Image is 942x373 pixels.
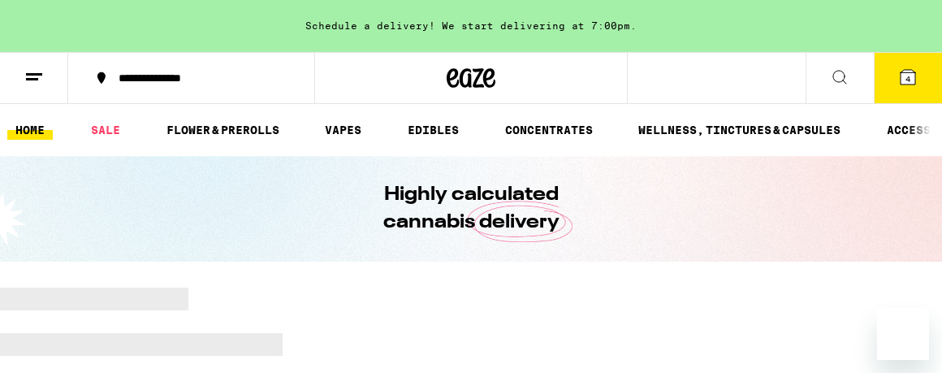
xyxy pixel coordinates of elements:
[874,53,942,103] button: 4
[337,181,605,236] h1: Highly calculated cannabis delivery
[83,120,128,140] a: SALE
[400,120,467,140] a: EDIBLES
[905,74,910,84] span: 4
[877,308,929,360] iframe: Button to launch messaging window
[497,120,601,140] a: CONCENTRATES
[158,120,287,140] a: FLOWER & PREROLLS
[7,120,53,140] a: HOME
[317,120,369,140] a: VAPES
[630,120,849,140] a: WELLNESS, TINCTURES & CAPSULES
